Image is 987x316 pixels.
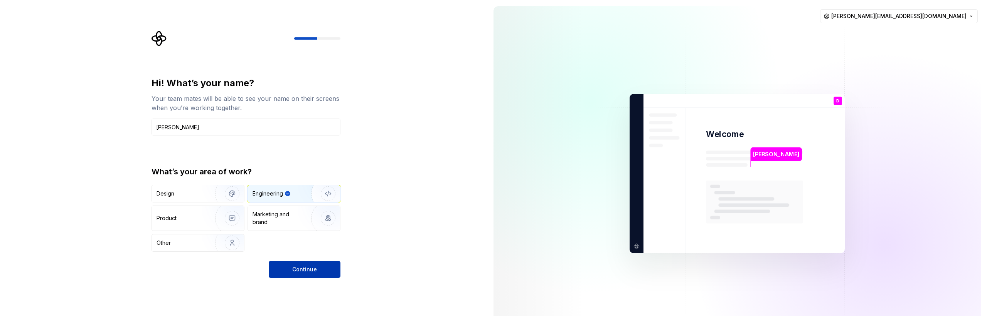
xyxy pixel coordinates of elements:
p: Welcome [706,129,744,140]
p: D [836,99,839,103]
div: Marketing and brand [253,211,305,226]
div: What’s your area of work? [152,166,340,177]
svg: Supernova Logo [152,31,167,46]
button: [PERSON_NAME][EMAIL_ADDRESS][DOMAIN_NAME] [820,9,978,23]
span: Continue [292,266,317,273]
button: Continue [269,261,340,278]
div: Your team mates will be able to see your name on their screens when you’re working together. [152,94,340,112]
div: Product [157,214,177,222]
p: [PERSON_NAME] [753,150,799,159]
div: Other [157,239,171,247]
div: Hi! What’s your name? [152,77,340,89]
span: [PERSON_NAME][EMAIL_ADDRESS][DOMAIN_NAME] [831,12,967,20]
div: Design [157,190,174,197]
input: Han Solo [152,119,340,135]
div: Engineering [253,190,283,197]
